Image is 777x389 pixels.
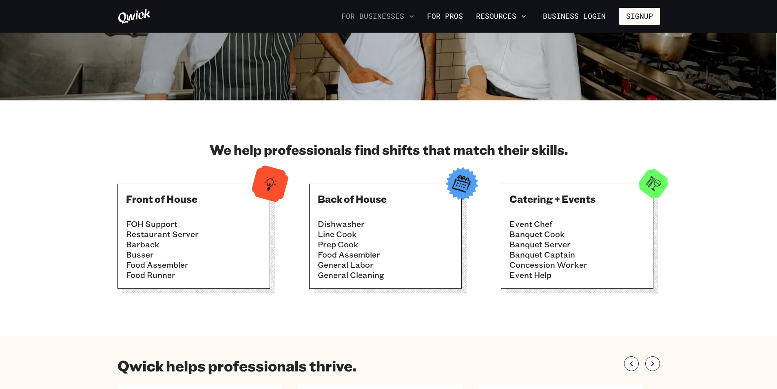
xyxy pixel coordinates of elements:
h1: Qwick helps professionals thrive. [117,356,356,375]
li: Event Help [509,270,645,280]
li: Dishwasher [318,219,453,229]
h3: Front of House [126,192,261,205]
a: For Pros [424,9,466,23]
a: Business Login [536,8,613,25]
li: FOH Support [126,219,261,229]
h3: Back of House [318,192,453,205]
button: Resources [473,9,529,23]
li: Event Chef [509,219,645,229]
li: Banquet Cook [509,229,645,239]
li: General Labor [318,260,453,270]
h2: We help professionals find shifts that match their skills. [117,141,660,158]
li: Busser [126,249,261,260]
li: Banquet Captain [509,249,645,260]
li: Restaurant Server [126,229,261,239]
li: Food Assembler [126,260,261,270]
li: Barback [126,239,261,249]
li: Line Cook [318,229,453,239]
li: Food Assembler [318,249,453,260]
h3: Catering + Events [509,192,645,205]
button: For Businesses [338,9,417,23]
li: Banquet Server [509,239,645,249]
li: Food Runner [126,270,261,280]
li: Concession Worker [509,260,645,270]
button: Signup [619,8,660,25]
li: Prep Cook [318,239,453,249]
li: General Cleaning [318,270,453,280]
